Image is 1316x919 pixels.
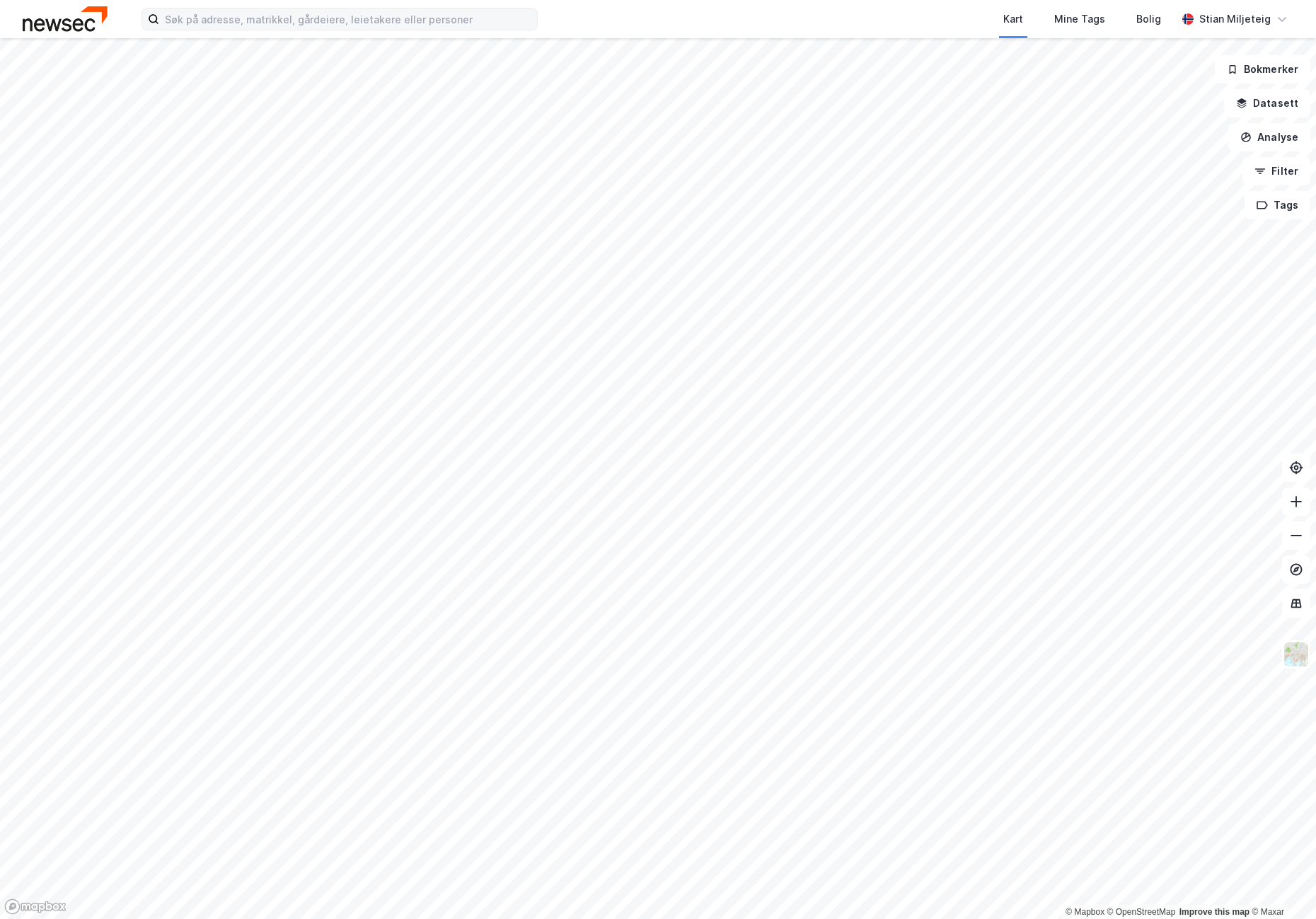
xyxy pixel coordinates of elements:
[1136,11,1161,28] div: Bolig
[1242,157,1310,185] button: Filter
[1107,907,1176,917] a: OpenStreetMap
[1066,907,1104,917] a: Mapbox
[1199,11,1271,28] div: Stian Miljeteig
[1228,123,1310,151] button: Analyse
[23,6,108,31] img: newsec-logo.f6e21ccffca1b3a03d2d.png
[1245,851,1316,919] div: Kontrollprogram for chat
[1245,851,1316,919] iframe: Chat Widget
[1215,55,1310,83] button: Bokmerker
[1224,89,1310,117] button: Datasett
[4,898,67,915] a: Mapbox homepage
[1179,907,1249,917] a: Improve this map
[1054,11,1105,28] div: Mine Tags
[1283,641,1310,668] img: Z
[159,8,537,30] input: Søk på adresse, matrikkel, gårdeiere, leietakere eller personer
[1245,191,1310,219] button: Tags
[1003,11,1023,28] div: Kart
